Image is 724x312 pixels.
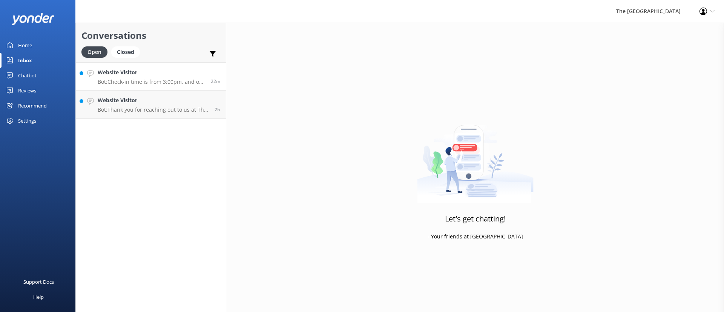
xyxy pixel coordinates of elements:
[18,38,32,53] div: Home
[445,213,506,225] h3: Let's get chatting!
[98,96,209,105] h4: Website Visitor
[81,28,220,43] h2: Conversations
[111,46,140,58] div: Closed
[81,48,111,56] a: Open
[18,68,37,83] div: Chatbot
[76,62,226,91] a: Website VisitorBot:Check-in time is from 3:00pm, and our Front Desk is open 24/7 with team member...
[98,106,209,113] p: Bot: Thank you for reaching out to us at The [GEOGRAPHIC_DATA] for more information on our beauti...
[33,289,44,304] div: Help
[417,109,534,203] img: artwork of a man stealing a conversation from at giant smartphone
[98,78,205,85] p: Bot: Check-in time is from 3:00pm, and our Front Desk is open 24/7 with team members ready to ass...
[98,68,205,77] h4: Website Visitor
[211,78,220,85] span: Oct 06 2025 07:48pm (UTC -10:00) Pacific/Honolulu
[18,53,32,68] div: Inbox
[215,106,220,113] span: Oct 06 2025 05:25pm (UTC -10:00) Pacific/Honolulu
[23,274,54,289] div: Support Docs
[18,113,36,128] div: Settings
[81,46,107,58] div: Open
[18,98,47,113] div: Recommend
[428,232,523,241] p: - Your friends at [GEOGRAPHIC_DATA]
[76,91,226,119] a: Website VisitorBot:Thank you for reaching out to us at The [GEOGRAPHIC_DATA] for more information...
[18,83,36,98] div: Reviews
[11,13,55,25] img: yonder-white-logo.png
[111,48,144,56] a: Closed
